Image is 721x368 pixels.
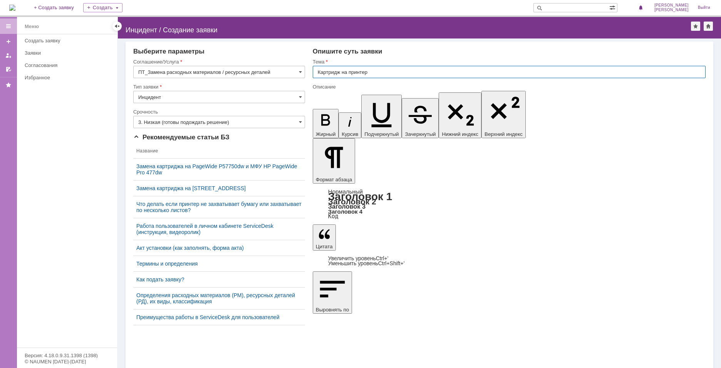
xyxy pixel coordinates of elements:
[328,191,392,202] a: Заголовок 1
[112,22,122,31] div: Скрыть меню
[378,260,405,266] span: Ctrl+Shift+'
[25,38,112,43] div: Создать заявку
[654,8,689,12] span: [PERSON_NAME]
[22,47,116,59] a: Заявки
[83,3,122,12] div: Создать
[25,353,109,358] div: Версия: 4.18.0.9.31.1398 (1398)
[442,131,478,137] span: Нижний индекс
[22,35,116,47] a: Создать заявку
[25,50,112,56] div: Заявки
[136,223,302,235] a: Работа пользователей в личном кабинете ServiceDesk (инструкция, видеоролик)
[402,98,439,138] button: Зачеркнутый
[328,188,363,195] a: Нормальный
[328,203,366,210] a: Заголовок 3
[2,49,15,62] a: Мои заявки
[133,134,230,141] span: Рекомендуемые статьи БЗ
[25,22,39,31] div: Меню
[313,59,704,64] div: Тема
[328,208,362,215] a: Заголовок 4
[133,48,205,55] span: Выберите параметры
[316,244,333,249] span: Цитата
[313,224,336,251] button: Цитата
[339,112,361,138] button: Курсив
[9,5,15,11] img: logo
[485,131,523,137] span: Верхний индекс
[328,197,376,206] a: Заголовок 2
[2,35,15,48] a: Создать заявку
[133,84,303,89] div: Тип заявки
[439,92,481,138] button: Нижний индекс
[313,256,706,266] div: Цитата
[25,62,112,68] div: Согласования
[136,314,302,320] a: Преимущества работы в ServiceDesk для пользователей
[313,109,339,138] button: Жирный
[405,131,436,137] span: Зачеркнутый
[364,131,399,137] span: Подчеркнутый
[133,59,303,64] div: Соглашение/Услуга
[328,255,389,261] a: Increase
[9,5,15,11] a: Перейти на домашнюю страницу
[136,245,302,251] a: Акт установки (как заполнять, форма акта)
[133,109,303,114] div: Срочность
[316,131,336,137] span: Жирный
[313,189,706,219] div: Формат абзаца
[136,292,302,304] a: Определения расходных материалов (РМ), ресурсных деталей (РД), их виды, классификация
[313,84,704,89] div: Описание
[328,213,339,220] a: Код
[136,185,302,191] a: Замена картриджа на [STREET_ADDRESS]
[2,63,15,75] a: Мои согласования
[376,255,389,261] span: Ctrl+'
[136,163,302,176] a: Замена картриджа на PageWide P57750dw и МФУ HP PageWide Pro 477dw
[22,59,116,71] a: Согласования
[342,131,358,137] span: Курсив
[136,201,302,213] a: Что делать если принтер не захватывает бумагу или захватывает по несколько листов?
[316,177,352,182] span: Формат абзаца
[361,95,402,138] button: Подчеркнутый
[136,261,302,267] a: Термины и определения
[316,307,349,313] span: Выровнять по
[313,48,382,55] span: Опишите суть заявки
[313,271,352,314] button: Выровнять по
[25,75,104,80] div: Избранное
[126,26,691,34] div: Инцидент / Создание заявки
[609,3,617,11] span: Расширенный поиск
[133,144,305,159] th: Название
[25,359,109,364] div: © NAUMEN [DATE]-[DATE]
[704,22,713,31] div: Сделать домашней страницей
[691,22,700,31] div: Добавить в избранное
[136,276,302,283] a: Как подать заявку?
[313,138,355,184] button: Формат абзаца
[654,3,689,8] span: [PERSON_NAME]
[481,91,526,138] button: Верхний индекс
[328,260,405,266] a: Decrease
